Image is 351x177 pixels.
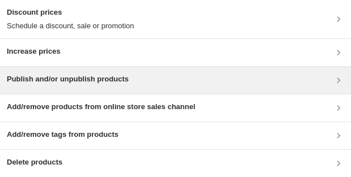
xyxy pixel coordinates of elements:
[7,157,62,168] h3: Delete products
[7,20,134,32] p: Schedule a discount, sale or promotion
[7,46,61,57] h3: Increase prices
[7,129,118,140] h3: Add/remove tags from products
[7,7,134,18] h3: Discount prices
[7,101,195,113] h3: Add/remove products from online store sales channel
[7,74,129,85] h3: Publish and/or unpublish products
